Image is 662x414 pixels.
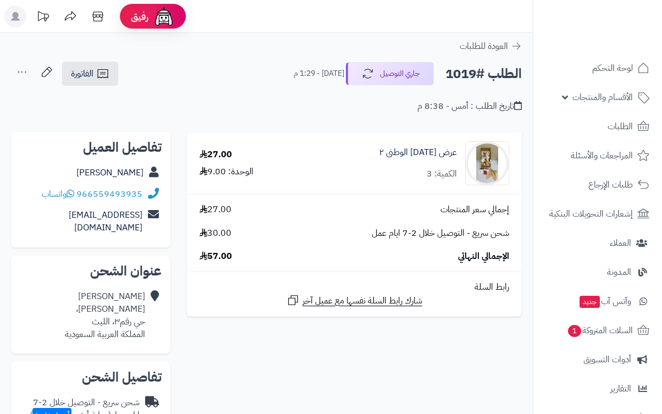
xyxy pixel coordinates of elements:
div: 27.00 [200,148,232,161]
a: أدوات التسويق [540,346,655,373]
a: عرض [DATE] الوطنى ٢ [379,146,457,159]
span: لوحة التحكم [592,60,633,76]
a: وآتس آبجديد [540,288,655,314]
span: شحن سريع - التوصيل خلال 2-7 ايام عمل [372,227,509,240]
a: [EMAIL_ADDRESS][DOMAIN_NAME] [69,208,142,234]
a: السلات المتروكة1 [540,317,655,344]
small: [DATE] - 1:29 م [294,68,344,79]
span: 30.00 [200,227,231,240]
span: جديد [580,296,600,308]
h2: تفاصيل العميل [20,141,162,154]
span: 57.00 [200,250,232,263]
span: الطلبات [608,119,633,134]
span: طلبات الإرجاع [588,177,633,192]
span: 1 [568,325,581,337]
span: أدوات التسويق [583,352,631,367]
a: العودة للطلبات [460,40,522,53]
div: الوحدة: 9.00 [200,165,253,178]
a: [PERSON_NAME] [76,166,144,179]
div: رابط السلة [191,281,517,294]
a: شارك رابط السلة نفسها مع عميل آخر [286,294,422,307]
span: السلات المتروكة [567,323,633,338]
span: إجمالي سعر المنتجات [440,203,509,216]
a: العملاء [540,230,655,256]
h2: الطلب #1019 [445,63,522,85]
div: تاريخ الطلب : أمس - 8:38 م [417,100,522,113]
span: المدونة [607,264,631,280]
img: ai-face.png [153,5,175,27]
span: إشعارات التحويلات البنكية [549,206,633,222]
span: المراجعات والأسئلة [571,148,633,163]
a: 966559493935 [76,187,142,201]
span: الإجمالي النهائي [458,250,509,263]
span: الفاتورة [71,67,93,80]
span: الأقسام والمنتجات [572,90,633,105]
span: العودة للطلبات [460,40,508,53]
a: واتساب [42,187,74,201]
div: [PERSON_NAME] [PERSON_NAME]، حي رقم٣، الليث المملكة العربية السعودية [65,290,145,340]
a: طلبات الإرجاع [540,172,655,198]
h2: تفاصيل الشحن [20,371,162,384]
a: الفاتورة [62,62,118,86]
a: لوحة التحكم [540,55,655,81]
a: التقارير [540,376,655,402]
a: المراجعات والأسئلة [540,142,655,169]
a: المدونة [540,259,655,285]
span: العملاء [610,235,631,251]
span: التقارير [610,381,631,396]
img: 1758721780-IMG_0133-90x90.jpeg [466,141,509,185]
div: الكمية: 3 [427,168,457,180]
span: وآتس آب [578,294,631,309]
span: رفيق [131,10,148,23]
a: إشعارات التحويلات البنكية [540,201,655,227]
a: الطلبات [540,113,655,140]
span: شارك رابط السلة نفسها مع عميل آخر [302,295,422,307]
h2: عنوان الشحن [20,264,162,278]
a: تحديثات المنصة [29,5,57,30]
span: 27.00 [200,203,231,216]
button: جاري التوصيل [346,62,434,85]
